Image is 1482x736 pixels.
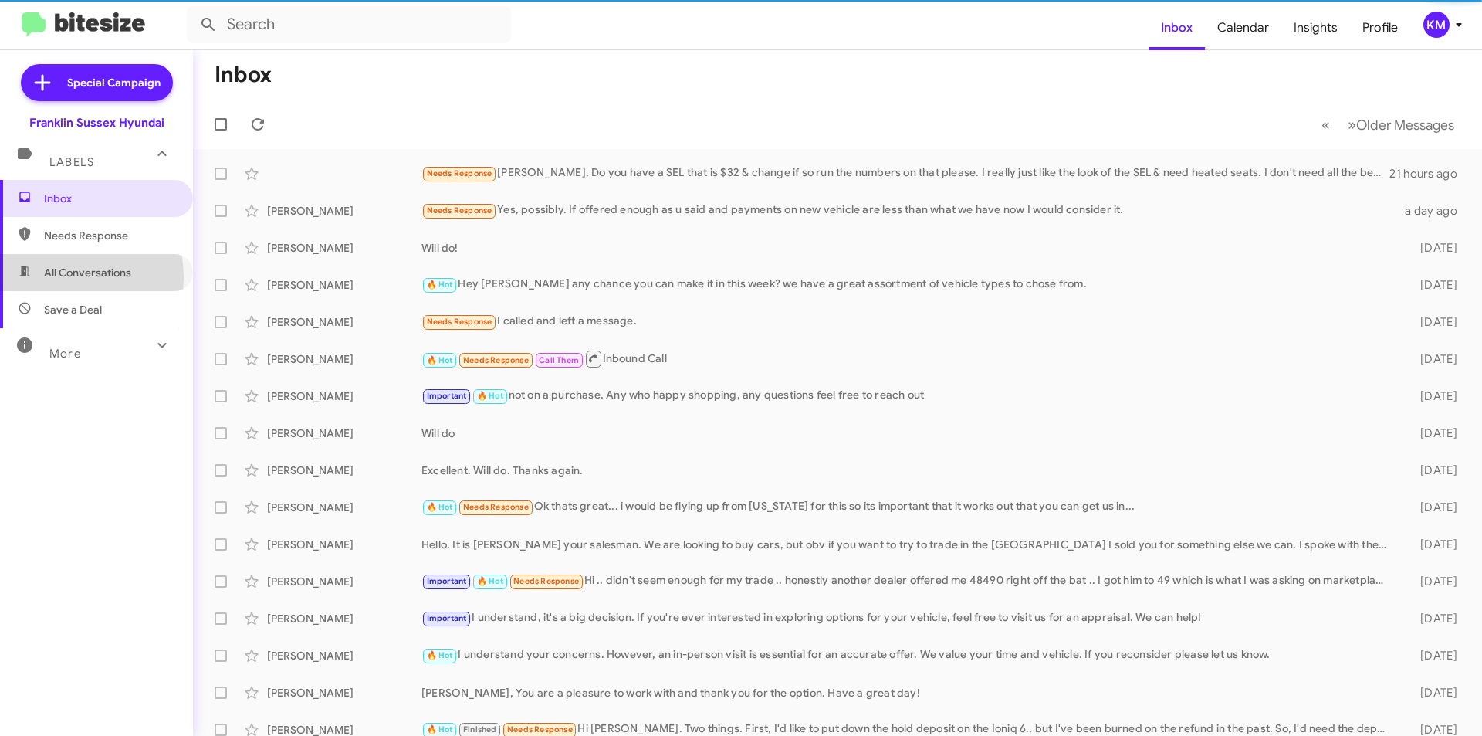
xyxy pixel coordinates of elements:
[427,502,453,512] span: 🔥 Hot
[1396,463,1470,478] div: [DATE]
[427,650,453,660] span: 🔥 Hot
[421,276,1396,293] div: Hey [PERSON_NAME] any chance you can make it in this week? we have a great assortment of vehicle ...
[427,391,467,401] span: Important
[1389,166,1470,181] div: 21 hours ago
[1396,574,1470,589] div: [DATE]
[1338,109,1463,141] button: Next
[1396,537,1470,552] div: [DATE]
[1396,388,1470,404] div: [DATE]
[477,391,503,401] span: 🔥 Hot
[267,277,421,293] div: [PERSON_NAME]
[1410,12,1465,38] button: KM
[421,498,1396,516] div: Ok thats great... i would be flying up from [US_STATE] for this so its important that it works ou...
[44,265,131,280] span: All Conversations
[267,240,421,256] div: [PERSON_NAME]
[421,572,1396,590] div: Hi .. didn't seem enough for my trade .. honestly another dealer offered me 48490 right off the b...
[427,317,492,327] span: Needs Response
[1356,117,1454,134] span: Older Messages
[267,537,421,552] div: [PERSON_NAME]
[507,724,573,734] span: Needs Response
[427,576,467,586] span: Important
[49,347,81,361] span: More
[427,724,453,734] span: 🔥 Hot
[267,426,421,441] div: [PERSON_NAME]
[421,164,1389,182] div: [PERSON_NAME], Do you have a SEL that is $32 & change if so run the numbers on that please. I rea...
[49,155,94,169] span: Labels
[539,355,579,365] span: Call Them
[421,463,1396,478] div: Excellent. Will do. Thanks again.
[1205,5,1281,50] a: Calendar
[1313,109,1463,141] nav: Page navigation example
[267,314,421,330] div: [PERSON_NAME]
[187,6,511,43] input: Search
[215,63,272,87] h1: Inbox
[21,64,173,101] a: Special Campaign
[463,724,497,734] span: Finished
[1396,314,1470,330] div: [DATE]
[421,537,1396,552] div: Hello. It is [PERSON_NAME] your salesman. We are looking to buy cars, but obv if you want to try ...
[513,576,579,586] span: Needs Response
[1396,351,1470,367] div: [DATE]
[427,280,453,290] span: 🔥 Hot
[44,191,175,206] span: Inbox
[1312,109,1339,141] button: Previous
[421,685,1396,700] div: [PERSON_NAME], You are a pleasure to work with and thank you for the option. Have a great day!
[1149,5,1205,50] a: Inbox
[67,75,161,90] span: Special Campaign
[477,576,503,586] span: 🔥 Hot
[1396,648,1470,663] div: [DATE]
[267,611,421,626] div: [PERSON_NAME]
[427,355,453,365] span: 🔥 Hot
[421,349,1396,368] div: Inbound Call
[267,500,421,515] div: [PERSON_NAME]
[267,685,421,700] div: [PERSON_NAME]
[1396,500,1470,515] div: [DATE]
[267,388,421,404] div: [PERSON_NAME]
[29,115,164,131] div: Franklin Sussex Hyundai
[1396,611,1470,626] div: [DATE]
[427,613,467,623] span: Important
[267,648,421,663] div: [PERSON_NAME]
[1423,12,1450,38] div: KM
[421,646,1396,664] div: I understand your concerns. However, an in-person visit is essential for an accurate offer. We va...
[463,502,529,512] span: Needs Response
[427,205,492,215] span: Needs Response
[421,387,1396,405] div: not on a purchase. Any who happy shopping, any questions feel free to reach out
[421,240,1396,256] div: Will do!
[1350,5,1410,50] a: Profile
[267,351,421,367] div: [PERSON_NAME]
[1396,240,1470,256] div: [DATE]
[44,302,102,317] span: Save a Deal
[1396,277,1470,293] div: [DATE]
[1396,203,1470,219] div: a day ago
[1321,115,1330,134] span: «
[44,228,175,243] span: Needs Response
[267,203,421,219] div: [PERSON_NAME]
[427,168,492,178] span: Needs Response
[1348,115,1356,134] span: »
[1396,685,1470,700] div: [DATE]
[1396,426,1470,441] div: [DATE]
[267,574,421,589] div: [PERSON_NAME]
[421,313,1396,331] div: I called and left a message.
[421,202,1396,219] div: Yes, possibly. If offered enough as u said and payments on new vehicle are less than what we have...
[421,609,1396,627] div: I understand, it's a big decision. If you're ever interested in exploring options for your vehicl...
[421,426,1396,441] div: Will do
[1281,5,1350,50] a: Insights
[463,355,529,365] span: Needs Response
[267,463,421,478] div: [PERSON_NAME]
